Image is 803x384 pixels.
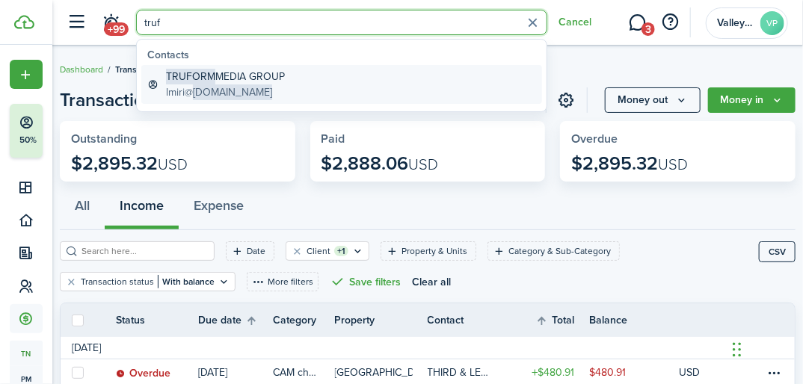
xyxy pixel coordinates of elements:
filter-tag-label: Category & Sub-Category [508,244,611,258]
th: Category [273,312,335,328]
th: Balance [589,312,679,328]
th: Sort [535,312,589,329]
button: Open menu [60,87,187,114]
button: Clear all [412,272,451,291]
filter-tag: Open filter [226,241,274,261]
p: USD [679,365,700,380]
span: USD [658,153,688,176]
th: Sort [198,312,273,329]
button: Cancel [559,16,591,28]
p: [DATE] [198,365,227,380]
button: 50% [10,104,134,158]
button: Clear filter [291,245,304,257]
global-search-item-title: MEDIA GROUP [166,69,285,84]
a: Dashboard [60,63,103,76]
button: CSV [759,241,796,262]
span: TRUFORM [166,69,215,84]
a: tn [10,341,43,366]
span: USD [409,153,439,176]
widget-stats-title: Overdue [571,132,784,146]
filter-tag: Open filter [487,241,620,261]
iframe: Chat Widget [728,312,803,384]
div: Drag [733,327,742,372]
p: $2,895.32 [71,153,188,174]
button: Open menu [10,60,43,89]
span: [DOMAIN_NAME] [193,84,272,100]
button: Transactions [60,87,187,114]
table-amount-description: $480.91 [589,365,626,380]
a: Messaging [624,4,652,42]
button: Clear filter [65,276,78,288]
th: Contact [428,312,499,328]
input: Search here... [78,244,209,258]
button: Expense [179,185,259,229]
img: TenantCloud [14,15,34,29]
th: Property [335,312,428,328]
filter-tag: Open filter [381,241,476,261]
button: Money out [605,87,701,113]
button: Save filters [330,272,401,291]
button: All [60,185,105,229]
filter-tag-label: Date [247,244,265,258]
p: 50% [19,134,37,146]
widget-stats-title: Outstanding [71,132,284,146]
global-search-list-title: Contacts [147,47,542,63]
span: 3 [642,22,655,36]
button: Money in [708,87,796,113]
p: $2,895.32 [571,153,688,174]
button: Open sidebar [63,8,91,37]
button: More filters [247,272,319,291]
span: Transactions [115,63,166,76]
button: Open menu [708,87,796,113]
filter-tag: Open filter [286,241,369,261]
th: Status [116,312,198,328]
avatar-text: VP [760,11,784,35]
span: Valley Park Properties [717,18,754,28]
table-amount-title: $480.91 [532,365,574,380]
button: Clear search [521,11,544,34]
span: Transactions [60,87,164,114]
filter-tag-label: Property & Units [401,244,467,258]
filter-tag-counter: +1 [334,246,348,256]
filter-tag-label: Client [307,244,330,258]
filter-tag-value: With balance [158,275,215,288]
table-info-title: CAM charge [273,365,320,380]
p: [GEOGRAPHIC_DATA], Unit 202 [335,365,413,380]
filter-tag-label: Transaction status [81,275,154,288]
span: +99 [104,22,129,36]
a: TRUFORMMEDIA GROUPlmiri@[DOMAIN_NAME] [141,65,542,104]
global-search-item-description: lmiri@ [166,84,285,100]
p: $2,888.06 [321,153,439,174]
table-profile-info-text: THIRD & LENNOX [428,367,490,379]
button: Open menu [605,87,701,113]
button: Open resource center [658,10,683,35]
filter-tag: Open filter [60,272,236,291]
td: [DATE] [61,340,112,356]
a: Notifications [97,4,126,42]
span: USD [158,153,188,176]
widget-stats-title: Paid [321,132,535,146]
status: Overdue [116,368,170,380]
input: Search for anything... [136,10,547,35]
